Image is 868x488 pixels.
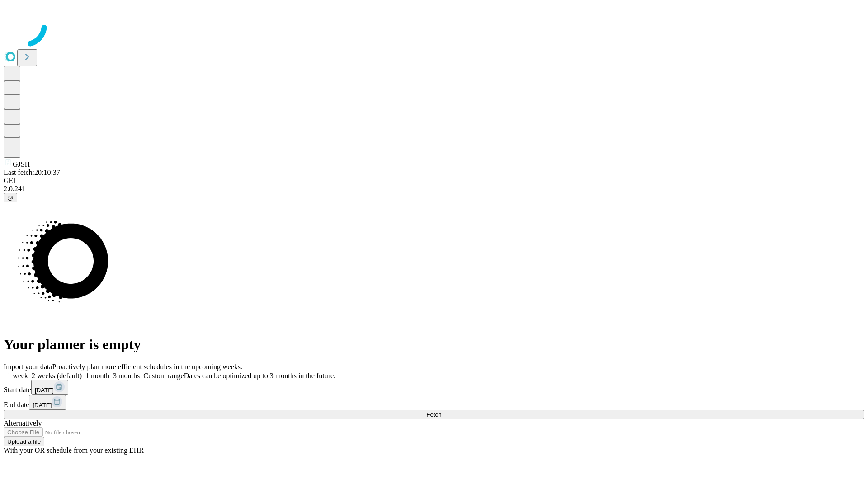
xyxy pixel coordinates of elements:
[4,177,864,185] div: GEI
[4,336,864,353] h1: Your planner is empty
[4,410,864,419] button: Fetch
[4,185,864,193] div: 2.0.241
[113,372,140,380] span: 3 months
[32,372,82,380] span: 2 weeks (default)
[4,419,42,427] span: Alternatively
[29,395,66,410] button: [DATE]
[4,193,17,202] button: @
[33,402,52,408] span: [DATE]
[4,395,864,410] div: End date
[85,372,109,380] span: 1 month
[4,169,60,176] span: Last fetch: 20:10:37
[143,372,184,380] span: Custom range
[7,372,28,380] span: 1 week
[4,437,44,446] button: Upload a file
[184,372,335,380] span: Dates can be optimized up to 3 months in the future.
[4,363,52,371] span: Import your data
[426,411,441,418] span: Fetch
[35,387,54,394] span: [DATE]
[4,380,864,395] div: Start date
[7,194,14,201] span: @
[13,160,30,168] span: GJSH
[52,363,242,371] span: Proactively plan more efficient schedules in the upcoming weeks.
[4,446,144,454] span: With your OR schedule from your existing EHR
[31,380,68,395] button: [DATE]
